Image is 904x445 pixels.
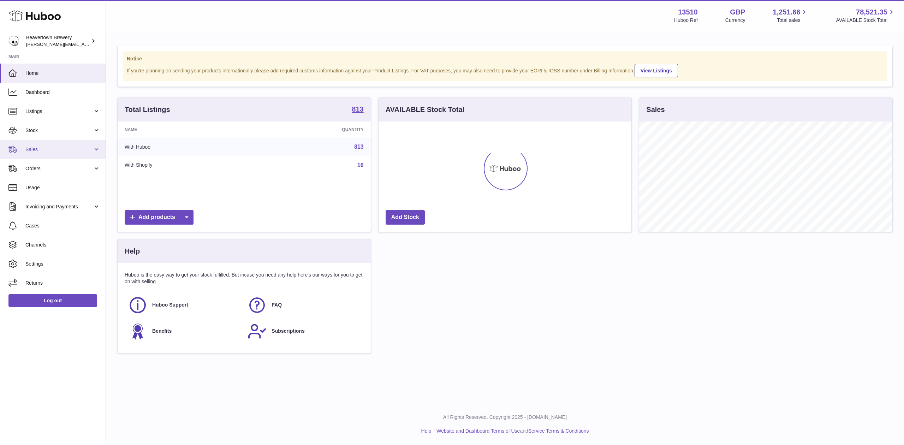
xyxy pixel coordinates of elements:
[836,7,896,24] a: 78,521.35 AVAILABLE Stock Total
[8,36,19,46] img: Matthew.McCormack@beavertownbrewery.co.uk
[26,34,90,48] div: Beavertown Brewery
[25,184,100,191] span: Usage
[635,64,678,77] a: View Listings
[25,89,100,96] span: Dashboard
[25,203,93,210] span: Invoicing and Payments
[8,294,97,307] a: Log out
[25,165,93,172] span: Orders
[112,414,898,421] p: All Rights Reserved. Copyright 2025 - [DOMAIN_NAME]
[777,17,808,24] span: Total sales
[646,105,665,114] h3: Sales
[856,7,887,17] span: 78,521.35
[678,7,698,17] strong: 13510
[25,280,100,286] span: Returns
[125,210,194,225] a: Add products
[254,121,370,138] th: Quantity
[125,272,364,285] p: Huboo is the easy way to get your stock fulfilled. But incase you need any help here's our ways f...
[128,322,240,341] a: Benefits
[836,17,896,24] span: AVAILABLE Stock Total
[125,105,170,114] h3: Total Listings
[118,156,254,174] td: With Shopify
[773,7,801,17] span: 1,251.66
[152,328,172,334] span: Benefits
[26,41,179,47] span: [PERSON_NAME][EMAIL_ADDRESS][PERSON_NAME][DOMAIN_NAME]
[773,7,809,24] a: 1,251.66 Total sales
[730,7,745,17] strong: GBP
[125,247,140,256] h3: Help
[25,70,100,77] span: Home
[25,127,93,134] span: Stock
[357,162,364,168] a: 16
[25,222,100,229] span: Cases
[436,428,520,434] a: Website and Dashboard Terms of Use
[421,428,432,434] a: Help
[386,210,425,225] a: Add Stock
[272,328,304,334] span: Subscriptions
[434,428,589,434] li: and
[352,106,363,114] a: 813
[272,302,282,308] span: FAQ
[352,106,363,113] strong: 813
[128,296,240,315] a: Huboo Support
[248,322,360,341] a: Subscriptions
[25,108,93,115] span: Listings
[248,296,360,315] a: FAQ
[25,261,100,267] span: Settings
[386,105,464,114] h3: AVAILABLE Stock Total
[674,17,698,24] div: Huboo Ref
[127,63,883,77] div: If you're planning on sending your products internationally please add required customs informati...
[152,302,188,308] span: Huboo Support
[118,121,254,138] th: Name
[25,242,100,248] span: Channels
[118,138,254,156] td: With Huboo
[127,55,883,62] strong: Notice
[354,144,364,150] a: 813
[25,146,93,153] span: Sales
[528,428,589,434] a: Service Terms & Conditions
[725,17,745,24] div: Currency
